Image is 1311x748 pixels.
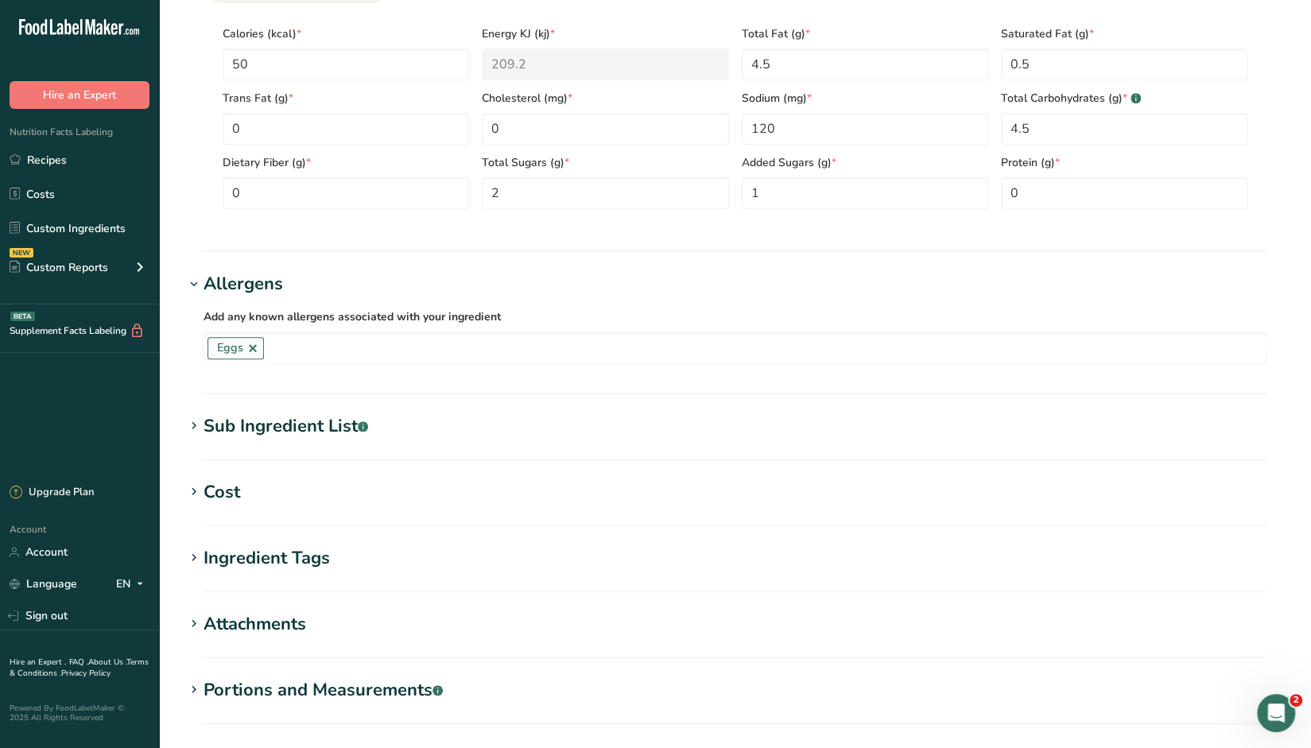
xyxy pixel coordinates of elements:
[742,25,988,42] span: Total Fat (g)
[482,25,728,42] span: Energy KJ (kj)
[223,25,469,42] span: Calories (kcal)
[204,309,501,324] span: Add any known allergens associated with your ingredient
[204,545,330,572] div: Ingredient Tags
[742,154,988,171] span: Added Sugars (g)
[116,575,149,594] div: EN
[204,271,283,297] div: Allergens
[10,657,149,679] a: Terms & Conditions .
[204,677,443,703] div: Portions and Measurements
[61,668,111,679] a: Privacy Policy
[10,248,33,258] div: NEW
[482,90,728,107] span: Cholesterol (mg)
[223,154,469,171] span: Dietary Fiber (g)
[10,259,108,276] div: Custom Reports
[1001,25,1247,42] span: Saturated Fat (g)
[217,339,243,357] span: Eggs
[204,479,240,506] div: Cost
[69,657,88,668] a: FAQ .
[88,657,126,668] a: About Us .
[204,611,306,638] div: Attachments
[10,312,35,321] div: BETA
[1001,90,1247,107] span: Total Carbohydrates (g)
[482,154,728,171] span: Total Sugars (g)
[223,90,469,107] span: Trans Fat (g)
[1001,154,1247,171] span: Protein (g)
[742,90,988,107] span: Sodium (mg)
[10,485,94,501] div: Upgrade Plan
[1257,694,1295,732] iframe: Intercom live chat
[10,570,77,598] a: Language
[10,657,66,668] a: Hire an Expert .
[10,703,149,723] div: Powered By FoodLabelMaker © 2025 All Rights Reserved
[204,413,368,440] div: Sub Ingredient List
[1290,694,1302,707] span: 2
[10,81,149,109] button: Hire an Expert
